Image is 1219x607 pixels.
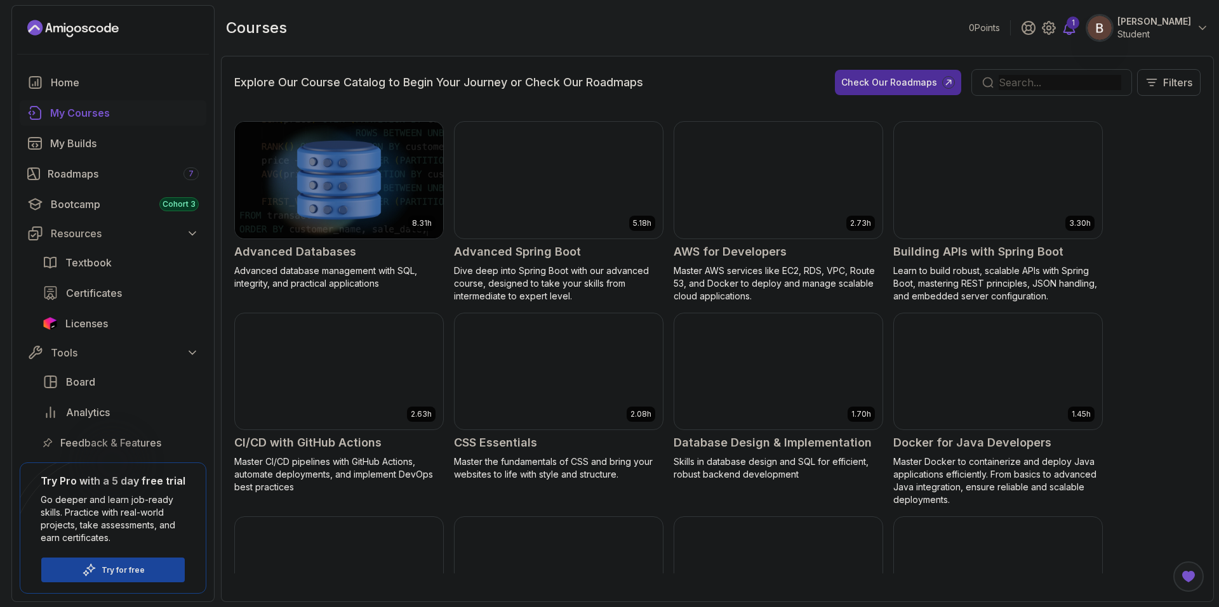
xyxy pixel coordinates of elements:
[851,409,871,419] p: 1.70h
[454,313,663,481] a: CSS Essentials card2.08hCSS EssentialsMaster the fundamentals of CSS and bring your websites to l...
[20,100,206,126] a: courses
[20,222,206,245] button: Resources
[35,280,206,306] a: certificates
[630,409,651,419] p: 2.08h
[234,455,444,493] p: Master CI/CD pipelines with GitHub Actions, automate deployments, and implement DevOps best pract...
[235,122,443,238] img: Advanced Databases card
[51,226,199,241] div: Resources
[66,285,122,301] span: Certificates
[893,455,1103,506] p: Master Docker to containerize and deploy Java applications efficiently. From basics to advanced J...
[893,264,1103,303] p: Learn to build robust, scalable APIs with Spring Boot, mastering REST principles, JSON handling, ...
[163,199,196,209] span: Cohort 3
[893,121,1103,303] a: Building APIs with Spring Boot card3.30hBuilding APIs with Spring BootLearn to build robust, scal...
[893,243,1063,261] h2: Building APIs with Spring Boot
[674,455,883,481] p: Skills in database design and SQL for efficient, robust backend development
[1173,561,1204,592] button: Open Feedback Button
[189,169,194,179] span: 7
[65,255,112,270] span: Textbook
[20,131,206,156] a: builds
[66,405,110,420] span: Analytics
[454,121,663,303] a: Advanced Spring Boot card5.18hAdvanced Spring BootDive deep into Spring Boot with our advanced co...
[455,313,663,430] img: CSS Essentials card
[60,435,161,450] span: Feedback & Features
[235,313,443,430] img: CI/CD with GitHub Actions card
[1163,75,1192,90] p: Filters
[454,455,663,481] p: Master the fundamentals of CSS and bring your websites to life with style and structure.
[850,218,871,228] p: 2.73h
[234,264,444,290] p: Advanced database management with SQL, integrity, and practical applications
[633,218,651,228] p: 5.18h
[20,192,206,217] a: bootcamp
[454,434,537,452] h2: CSS Essentials
[674,313,883,430] img: Database Design & Implementation card
[674,434,872,452] h2: Database Design & Implementation
[1067,16,1079,29] div: 1
[969,22,1000,34] p: 0 Points
[41,557,185,583] button: Try for free
[454,264,663,303] p: Dive deep into Spring Boot with our advanced course, designed to take your skills from intermedia...
[35,250,206,275] a: textbook
[27,18,119,39] a: Landing page
[674,313,883,481] a: Database Design & Implementation card1.70hDatabase Design & ImplementationSkills in database desi...
[1087,15,1209,41] button: user profile image[PERSON_NAME]Student
[835,70,961,95] button: Check Our Roadmaps
[50,105,199,121] div: My Courses
[1069,218,1091,228] p: 3.30h
[35,430,206,455] a: feedback
[412,218,432,228] p: 8.31h
[1137,69,1201,96] button: Filters
[1088,16,1112,40] img: user profile image
[674,122,883,238] img: AWS for Developers card
[35,400,206,425] a: analytics
[1117,28,1191,41] p: Student
[65,316,108,331] span: Licenses
[454,243,581,261] h2: Advanced Spring Boot
[234,74,643,91] h3: Explore Our Course Catalog to Begin Your Journey or Check Our Roadmaps
[893,434,1051,452] h2: Docker for Java Developers
[43,317,58,330] img: jetbrains icon
[35,311,206,336] a: licenses
[411,409,432,419] p: 2.63h
[893,313,1103,507] a: Docker for Java Developers card1.45hDocker for Java DevelopersMaster Docker to containerize and d...
[455,122,663,238] img: Advanced Spring Boot card
[51,345,199,360] div: Tools
[226,18,287,38] h2: courses
[41,493,185,544] p: Go deeper and learn job-ready skills. Practice with real-world projects, take assessments, and ea...
[234,313,444,494] a: CI/CD with GitHub Actions card2.63hCI/CD with GitHub ActionsMaster CI/CD pipelines with GitHub Ac...
[999,75,1121,90] input: Search...
[48,166,199,181] div: Roadmaps
[234,243,356,261] h2: Advanced Databases
[51,75,199,90] div: Home
[841,76,937,89] div: Check Our Roadmaps
[674,121,883,303] a: AWS for Developers card2.73hAWS for DevelopersMaster AWS services like EC2, RDS, VPC, Route 53, a...
[1062,20,1077,36] a: 1
[35,369,206,395] a: board
[674,264,883,303] p: Master AWS services like EC2, RDS, VPC, Route 53, and Docker to deploy and manage scalable cloud ...
[20,161,206,186] a: roadmaps
[674,243,787,261] h2: AWS for Developers
[234,434,382,452] h2: CI/CD with GitHub Actions
[1117,15,1191,28] p: [PERSON_NAME]
[50,136,199,151] div: My Builds
[20,70,206,95] a: home
[66,374,95,389] span: Board
[894,313,1102,430] img: Docker for Java Developers card
[20,341,206,364] button: Tools
[51,197,199,212] div: Bootcamp
[234,121,444,290] a: Advanced Databases card8.31hAdvanced DatabasesAdvanced database management with SQL, integrity, a...
[102,565,145,575] a: Try for free
[1072,409,1091,419] p: 1.45h
[894,122,1102,238] img: Building APIs with Spring Boot card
